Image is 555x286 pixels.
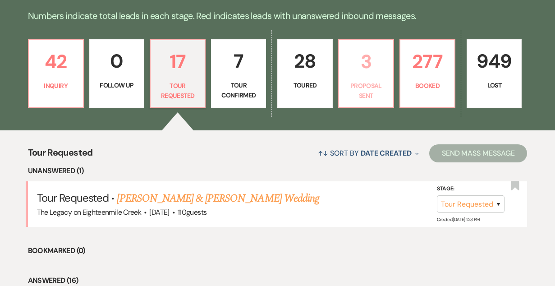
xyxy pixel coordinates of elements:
button: Sort By Date Created [314,141,422,165]
span: 110 guests [178,208,206,217]
p: 7 [217,46,260,76]
span: Tour Requested [37,191,109,205]
p: Follow Up [95,80,138,90]
span: ↑↓ [318,148,329,158]
p: 28 [283,46,326,76]
label: Stage: [437,184,505,194]
p: 3 [344,46,388,77]
p: Proposal Sent [344,81,388,101]
button: Send Mass Message [429,144,527,162]
a: 17Tour Requested [150,39,206,108]
span: Date Created [361,148,412,158]
span: The Legacy on Eighteenmile Creek [37,208,142,217]
a: 42Inquiry [28,39,84,108]
a: 949Lost [467,39,522,108]
p: 0 [95,46,138,76]
p: Booked [406,81,449,91]
p: Inquiry [34,81,78,91]
p: 42 [34,46,78,77]
p: Lost [472,80,516,90]
a: 0Follow Up [89,39,144,108]
li: Unanswered (1) [28,165,527,177]
p: 949 [472,46,516,76]
li: Bookmarked (0) [28,245,527,257]
p: Toured [283,80,326,90]
span: Tour Requested [28,146,93,165]
p: 277 [406,46,449,77]
a: 277Booked [399,39,455,108]
p: Tour Confirmed [217,80,260,101]
a: 7Tour Confirmed [211,39,266,108]
span: Created: [DATE] 1:23 PM [437,217,479,222]
a: 28Toured [277,39,332,108]
a: [PERSON_NAME] & [PERSON_NAME] Wedding [117,190,319,207]
a: 3Proposal Sent [338,39,394,108]
span: [DATE] [149,208,169,217]
p: 17 [156,46,199,77]
p: Tour Requested [156,81,199,101]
